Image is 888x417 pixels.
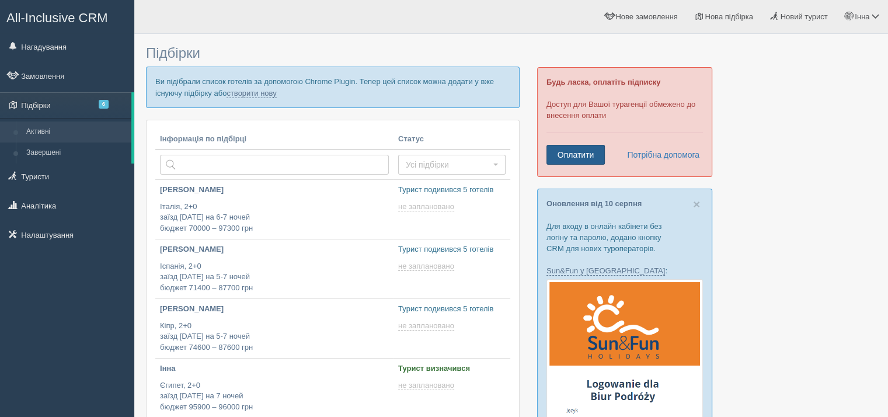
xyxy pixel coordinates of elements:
[855,12,869,21] span: Інна
[537,67,712,177] div: Доступ для Вашої турагенції обмежено до внесення оплати
[398,381,454,390] span: не заплановано
[693,197,700,211] span: ×
[398,321,454,331] span: не заплановано
[398,262,454,271] span: не заплановано
[160,380,389,413] p: Єгипет, 2+0 заїзд [DATE] на 7 ночей бюджет 95900 – 96000 грн
[398,381,457,390] a: не заплановано
[155,299,393,358] a: [PERSON_NAME] Кіпр, 2+0заїзд [DATE] на 5-7 ночейбюджет 74600 – 87600 грн
[693,198,700,210] button: Close
[398,304,506,315] p: Турист подивився 5 готелів
[160,304,389,315] p: [PERSON_NAME]
[406,159,490,171] span: Усі підбірки
[21,121,131,143] a: Активні
[619,145,700,165] a: Потрібна допомога
[1,1,134,33] a: All-Inclusive CRM
[705,12,753,21] span: Нова підбірка
[160,155,389,175] input: Пошук за країною або туристом
[99,100,109,109] span: 6
[21,143,131,164] a: Завершені
[160,321,389,353] p: Кіпр, 2+0 заїзд [DATE] на 5-7 ночей бюджет 74600 – 87600 грн
[146,45,200,61] span: Підбірки
[398,321,457,331] a: не заплановано
[398,202,454,211] span: не заплановано
[398,202,457,211] a: не заплановано
[546,78,660,86] b: Будь ласка, оплатіть підписку
[615,12,677,21] span: Нове замовлення
[546,145,605,165] a: Оплатити
[160,244,389,255] p: [PERSON_NAME]
[398,363,506,374] p: Турист визначився
[155,180,393,239] a: [PERSON_NAME] Італія, 2+0заїзд [DATE] на 6-7 ночейбюджет 70000 – 97300 грн
[146,67,520,107] p: Ви підібрали список готелів за допомогою Chrome Plugin. Тепер цей список можна додати у вже існую...
[393,129,510,150] th: Статус
[160,185,389,196] p: [PERSON_NAME]
[398,155,506,175] button: Усі підбірки
[155,129,393,150] th: Інформація по підбірці
[160,261,389,294] p: Іспанія, 2+0 заїзд [DATE] на 5-7 ночей бюджет 71400 – 87700 грн
[160,363,389,374] p: Інна
[6,11,108,25] span: All-Inclusive CRM
[780,12,827,21] span: Новий турист
[546,199,642,208] a: Оновлення від 10 серпня
[155,239,393,298] a: [PERSON_NAME] Іспанія, 2+0заїзд [DATE] на 5-7 ночейбюджет 71400 – 87700 грн
[160,201,389,234] p: Італія, 2+0 заїзд [DATE] на 6-7 ночей бюджет 70000 – 97300 грн
[546,266,665,276] a: Sun&Fun у [GEOGRAPHIC_DATA]
[398,244,506,255] p: Турист подивився 5 готелів
[227,89,276,98] a: створити нову
[546,265,703,276] p: :
[546,221,703,254] p: Для входу в онлайн кабінети без логіну та паролю, додано кнопку CRM для нових туроператорів.
[398,262,457,271] a: не заплановано
[398,185,506,196] p: Турист подивився 5 готелів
